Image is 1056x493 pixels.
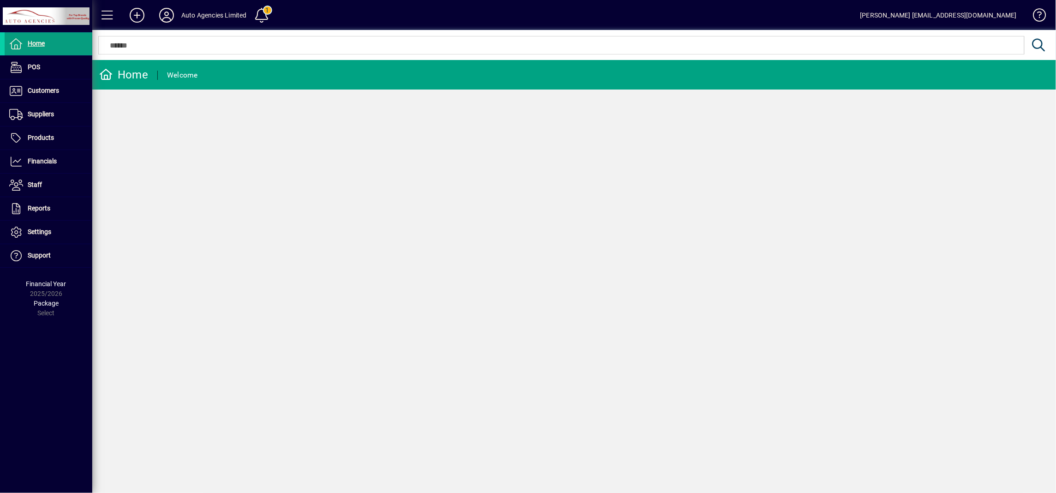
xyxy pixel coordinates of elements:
[28,252,51,259] span: Support
[860,8,1017,23] div: [PERSON_NAME] [EMAIL_ADDRESS][DOMAIN_NAME]
[28,87,59,94] span: Customers
[26,280,66,288] span: Financial Year
[28,63,40,71] span: POS
[5,56,92,79] a: POS
[5,126,92,150] a: Products
[5,103,92,126] a: Suppliers
[1026,2,1044,32] a: Knowledge Base
[5,244,92,267] a: Support
[5,221,92,244] a: Settings
[28,40,45,47] span: Home
[28,181,42,188] span: Staff
[28,110,54,118] span: Suppliers
[28,134,54,141] span: Products
[5,150,92,173] a: Financials
[28,228,51,235] span: Settings
[34,300,59,307] span: Package
[99,67,148,82] div: Home
[5,174,92,197] a: Staff
[181,8,247,23] div: Auto Agencies Limited
[5,197,92,220] a: Reports
[28,157,57,165] span: Financials
[167,68,198,83] div: Welcome
[5,79,92,102] a: Customers
[28,204,50,212] span: Reports
[122,7,152,24] button: Add
[152,7,181,24] button: Profile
